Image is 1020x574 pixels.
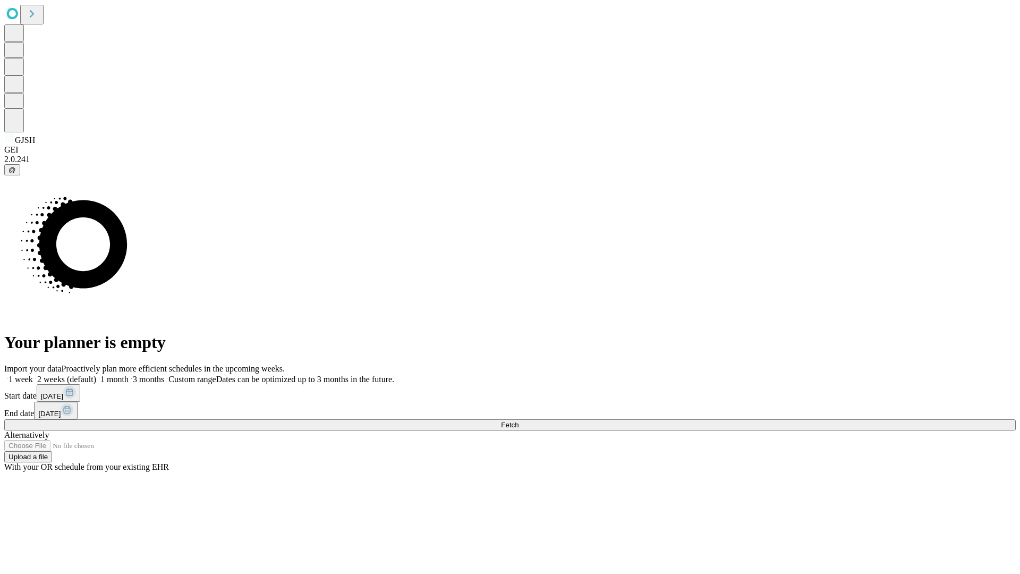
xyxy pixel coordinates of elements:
span: 3 months [133,375,164,384]
div: GEI [4,145,1016,155]
button: [DATE] [34,402,78,419]
button: @ [4,164,20,175]
span: Alternatively [4,430,49,440]
span: Import your data [4,364,62,373]
span: Proactively plan more efficient schedules in the upcoming weeks. [62,364,285,373]
div: 2.0.241 [4,155,1016,164]
span: 1 month [100,375,129,384]
span: Custom range [168,375,216,384]
h1: Your planner is empty [4,333,1016,352]
span: GJSH [15,136,35,145]
span: 1 week [8,375,33,384]
span: Fetch [501,421,518,429]
button: Upload a file [4,451,52,462]
button: [DATE] [37,384,80,402]
span: [DATE] [41,392,63,400]
span: Dates can be optimized up to 3 months in the future. [216,375,394,384]
span: 2 weeks (default) [37,375,96,384]
div: Start date [4,384,1016,402]
button: Fetch [4,419,1016,430]
span: @ [8,166,16,174]
span: [DATE] [38,410,61,418]
div: End date [4,402,1016,419]
span: With your OR schedule from your existing EHR [4,462,169,471]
